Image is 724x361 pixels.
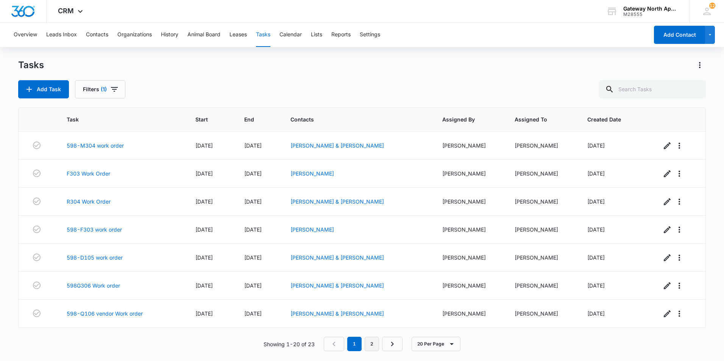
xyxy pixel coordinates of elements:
[709,3,715,9] span: 12
[18,80,69,98] button: Add Task
[709,3,715,9] div: notifications count
[587,282,605,289] span: [DATE]
[290,170,334,177] a: [PERSON_NAME]
[694,59,706,71] button: Actions
[599,80,706,98] input: Search Tasks
[515,254,569,261] div: [PERSON_NAME]
[442,115,486,123] span: Assigned By
[515,170,569,177] div: [PERSON_NAME]
[515,115,558,123] span: Assigned To
[187,23,220,47] button: Animal Board
[442,254,497,261] div: [PERSON_NAME]
[515,226,569,233] div: [PERSON_NAME]
[587,142,605,149] span: [DATE]
[67,115,166,123] span: Task
[442,310,497,317] div: [PERSON_NAME]
[290,310,384,317] a: [PERSON_NAME] & [PERSON_NAME]
[587,226,605,233] span: [DATE]
[195,142,213,149] span: [DATE]
[515,310,569,317] div: [PERSON_NAME]
[195,170,213,177] span: [DATE]
[244,115,261,123] span: End
[256,23,270,47] button: Tasks
[365,337,379,351] a: Page 2
[290,254,384,261] a: [PERSON_NAME] & [PERSON_NAME]
[195,282,213,289] span: [DATE]
[195,310,213,317] span: [DATE]
[442,198,497,205] div: [PERSON_NAME]
[382,337,403,351] a: Next Page
[587,170,605,177] span: [DATE]
[244,226,262,233] span: [DATE]
[623,12,679,17] div: account id
[290,142,384,149] a: [PERSON_NAME] & [PERSON_NAME]
[195,226,213,233] span: [DATE]
[654,26,705,44] button: Add Contact
[515,142,569,149] div: [PERSON_NAME]
[67,170,110,177] a: F303 Work Order
[331,23,351,47] button: Reports
[244,170,262,177] span: [DATE]
[442,170,497,177] div: [PERSON_NAME]
[229,23,247,47] button: Leases
[311,23,322,47] button: Lists
[442,282,497,289] div: [PERSON_NAME]
[117,23,152,47] button: Organizations
[587,115,632,123] span: Created Date
[412,337,460,351] button: 20 Per Page
[290,226,334,233] a: [PERSON_NAME]
[195,198,213,205] span: [DATE]
[623,6,679,12] div: account name
[67,254,123,261] a: 598-D105 work order
[264,340,315,348] p: Showing 1-20 of 23
[18,59,44,71] h1: Tasks
[347,337,362,351] em: 1
[67,310,143,317] a: 598-Q106 vendor Work order
[161,23,178,47] button: History
[244,142,262,149] span: [DATE]
[360,23,380,47] button: Settings
[46,23,77,47] button: Leads Inbox
[58,7,74,15] span: CRM
[244,254,262,261] span: [DATE]
[324,337,403,351] nav: Pagination
[279,23,302,47] button: Calendar
[67,142,124,149] a: 598-M304 work order
[195,254,213,261] span: [DATE]
[515,282,569,289] div: [PERSON_NAME]
[442,142,497,149] div: [PERSON_NAME]
[290,282,384,289] a: [PERSON_NAME] & [PERSON_NAME]
[244,310,262,317] span: [DATE]
[75,80,125,98] button: Filters(1)
[67,282,120,289] a: 598G306 Work order
[515,198,569,205] div: [PERSON_NAME]
[86,23,108,47] button: Contacts
[244,198,262,205] span: [DATE]
[587,310,605,317] span: [DATE]
[290,198,384,205] a: [PERSON_NAME] & [PERSON_NAME]
[14,23,37,47] button: Overview
[67,198,111,205] a: R304 Work Order
[587,254,605,261] span: [DATE]
[67,226,122,233] a: 598-F303 work order
[195,115,215,123] span: Start
[101,87,107,92] span: (1)
[244,282,262,289] span: [DATE]
[587,198,605,205] span: [DATE]
[290,115,413,123] span: Contacts
[442,226,497,233] div: [PERSON_NAME]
